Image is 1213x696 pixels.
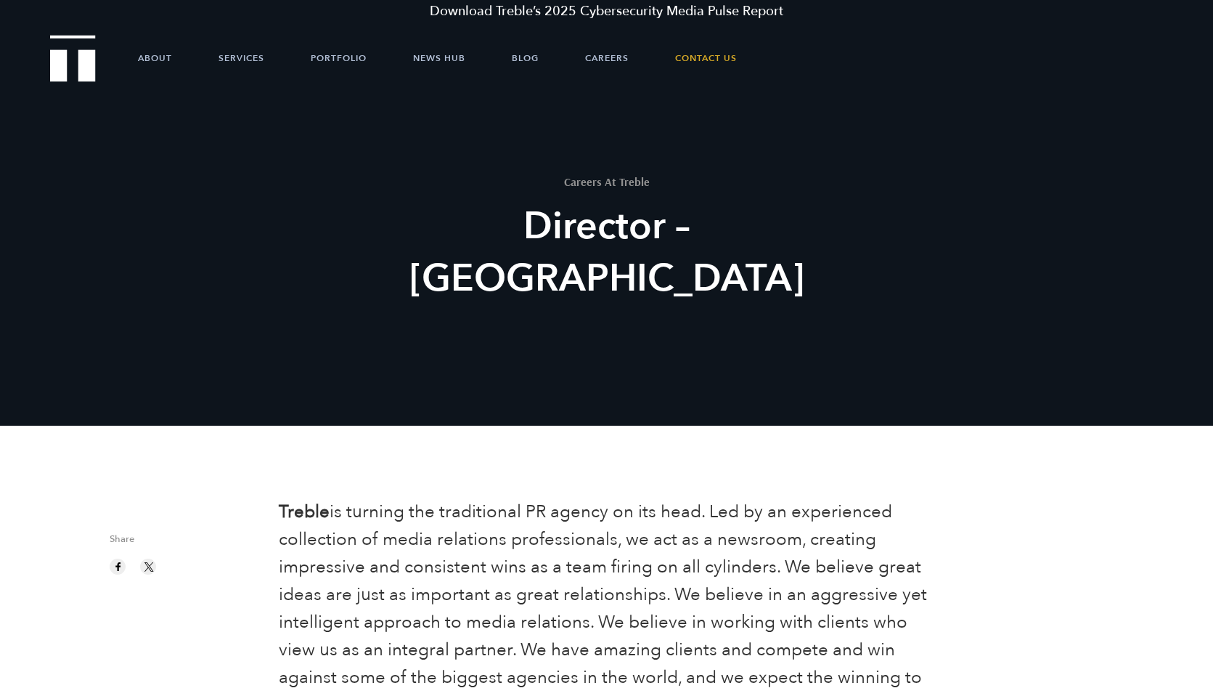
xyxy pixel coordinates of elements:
a: Portfolio [311,36,367,80]
img: twitter sharing button [142,560,155,573]
a: Services [218,36,264,80]
a: Careers [585,36,629,80]
h2: Director – [GEOGRAPHIC_DATA] [339,201,875,305]
a: Treble Homepage [51,36,94,81]
b: Treble [279,500,330,524]
img: facebook sharing button [112,560,125,573]
a: Blog [512,36,539,80]
a: Contact Us [675,36,737,80]
a: News Hub [413,36,465,80]
img: Treble logo [50,35,96,81]
h1: Careers At Treble [339,176,875,187]
a: About [138,36,172,80]
span: Share [110,535,257,551]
